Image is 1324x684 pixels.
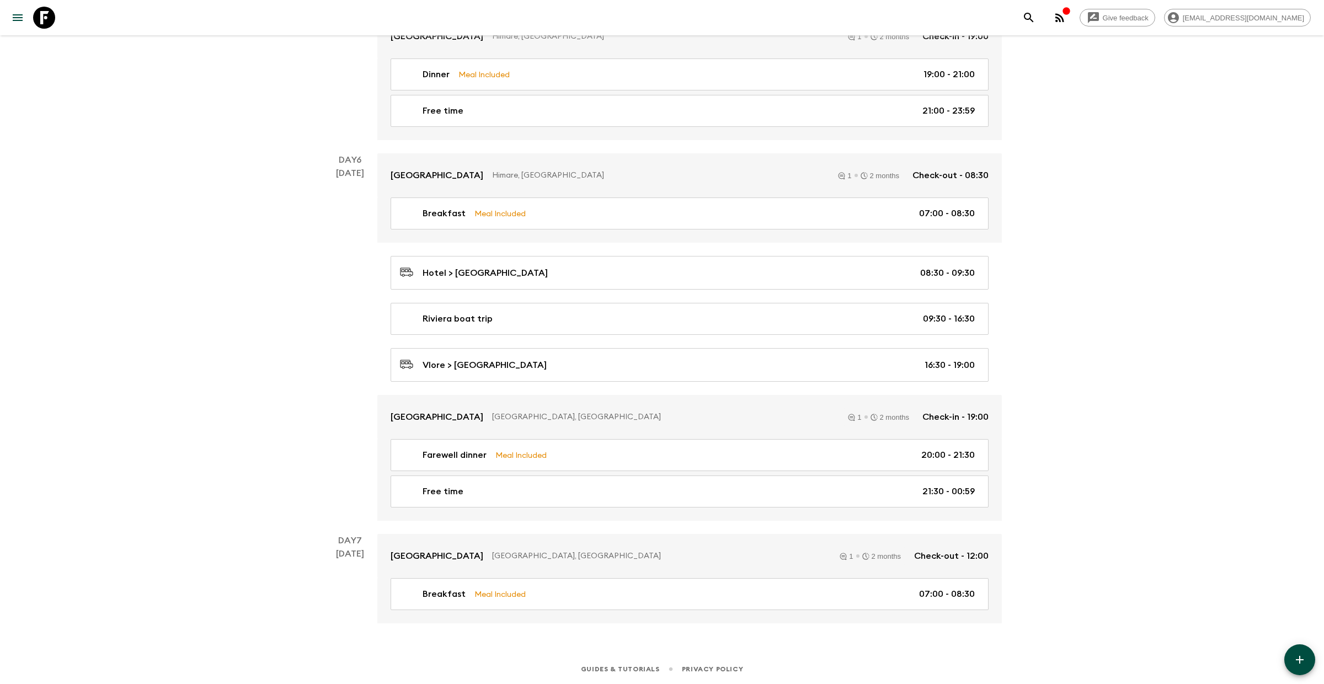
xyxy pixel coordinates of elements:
[391,348,989,382] a: Vlore > [GEOGRAPHIC_DATA]16:30 - 19:00
[492,31,835,42] p: Himare, [GEOGRAPHIC_DATA]
[925,359,975,372] p: 16:30 - 19:00
[391,439,989,471] a: Farewell dinnerMeal Included20:00 - 21:30
[423,68,450,81] p: Dinner
[423,104,463,117] p: Free time
[423,485,463,498] p: Free time
[1018,7,1040,29] button: search adventures
[423,587,466,601] p: Breakfast
[391,549,483,563] p: [GEOGRAPHIC_DATA]
[912,169,989,182] p: Check-out - 08:30
[922,30,989,43] p: Check-in - 19:00
[840,553,853,560] div: 1
[923,312,975,325] p: 09:30 - 16:30
[377,14,1002,58] a: [GEOGRAPHIC_DATA]Himare, [GEOGRAPHIC_DATA]12 monthsCheck-in - 19:00
[391,95,989,127] a: Free time21:00 - 23:59
[391,410,483,424] p: [GEOGRAPHIC_DATA]
[871,33,909,40] div: 2 months
[336,167,364,521] div: [DATE]
[423,359,547,372] p: Vlore > [GEOGRAPHIC_DATA]
[919,207,975,220] p: 07:00 - 08:30
[1080,9,1155,26] a: Give feedback
[922,485,975,498] p: 21:30 - 00:59
[492,412,835,423] p: [GEOGRAPHIC_DATA], [GEOGRAPHIC_DATA]
[1097,14,1155,22] span: Give feedback
[922,104,975,117] p: 21:00 - 23:59
[862,553,901,560] div: 2 months
[871,414,909,421] div: 2 months
[391,303,989,335] a: Riviera boat trip09:30 - 16:30
[391,578,989,610] a: BreakfastMeal Included07:00 - 08:30
[1177,14,1310,22] span: [EMAIL_ADDRESS][DOMAIN_NAME]
[423,312,493,325] p: Riviera boat trip
[919,587,975,601] p: 07:00 - 08:30
[838,172,851,179] div: 1
[495,449,547,461] p: Meal Included
[492,551,826,562] p: [GEOGRAPHIC_DATA], [GEOGRAPHIC_DATA]
[377,534,1002,578] a: [GEOGRAPHIC_DATA][GEOGRAPHIC_DATA], [GEOGRAPHIC_DATA]12 monthsCheck-out - 12:00
[474,588,526,600] p: Meal Included
[581,663,660,675] a: Guides & Tutorials
[682,663,743,675] a: Privacy Policy
[391,256,989,290] a: Hotel > [GEOGRAPHIC_DATA]08:30 - 09:30
[423,266,548,280] p: Hotel > [GEOGRAPHIC_DATA]
[1164,9,1311,26] div: [EMAIL_ADDRESS][DOMAIN_NAME]
[322,153,377,167] p: Day 6
[322,534,377,547] p: Day 7
[848,414,861,421] div: 1
[458,68,510,81] p: Meal Included
[922,410,989,424] p: Check-in - 19:00
[336,547,364,623] div: [DATE]
[492,170,825,181] p: Himare, [GEOGRAPHIC_DATA]
[391,169,483,182] p: [GEOGRAPHIC_DATA]
[377,153,1002,197] a: [GEOGRAPHIC_DATA]Himare, [GEOGRAPHIC_DATA]12 monthsCheck-out - 08:30
[391,197,989,229] a: BreakfastMeal Included07:00 - 08:30
[423,448,487,462] p: Farewell dinner
[861,172,899,179] div: 2 months
[391,58,989,90] a: DinnerMeal Included19:00 - 21:00
[920,266,975,280] p: 08:30 - 09:30
[474,207,526,220] p: Meal Included
[423,207,466,220] p: Breakfast
[391,475,989,507] a: Free time21:30 - 00:59
[923,68,975,81] p: 19:00 - 21:00
[921,448,975,462] p: 20:00 - 21:30
[391,30,483,43] p: [GEOGRAPHIC_DATA]
[914,549,989,563] p: Check-out - 12:00
[7,7,29,29] button: menu
[848,33,861,40] div: 1
[377,395,1002,439] a: [GEOGRAPHIC_DATA][GEOGRAPHIC_DATA], [GEOGRAPHIC_DATA]12 monthsCheck-in - 19:00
